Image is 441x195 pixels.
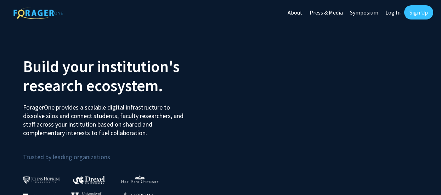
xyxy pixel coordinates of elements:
[73,176,105,184] img: Drexel University
[23,98,192,137] p: ForagerOne provides a scalable digital infrastructure to dissolve silos and connect students, fac...
[404,5,433,19] a: Sign Up
[23,57,215,95] h2: Build your institution's research ecosystem.
[13,7,63,19] img: ForagerOne Logo
[121,174,159,183] img: High Point University
[23,143,215,162] p: Trusted by leading organizations
[23,176,61,184] img: Johns Hopkins University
